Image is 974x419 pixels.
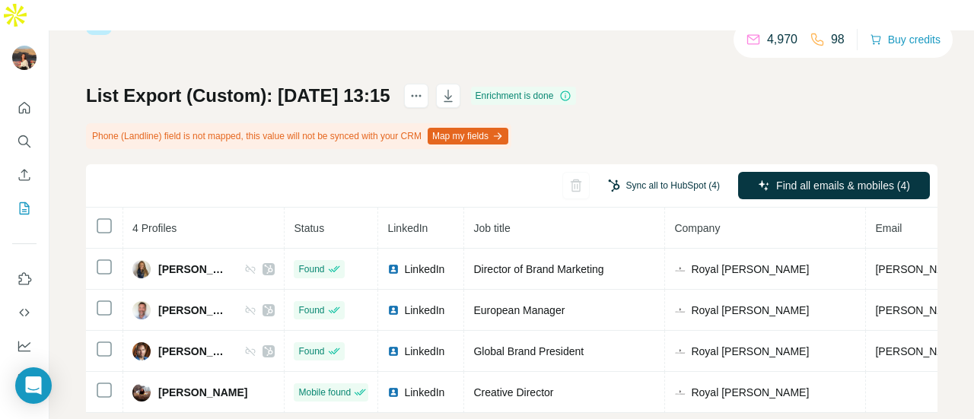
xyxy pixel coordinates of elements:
[86,84,390,108] h1: List Export (Custom): [DATE] 13:15
[158,385,247,400] span: [PERSON_NAME]
[387,386,399,398] img: LinkedIn logo
[12,46,37,70] img: Avatar
[691,303,809,318] span: Royal [PERSON_NAME]
[597,174,730,197] button: Sync all to HubSpot (4)
[12,161,37,189] button: Enrich CSV
[674,222,720,234] span: Company
[691,385,809,400] span: Royal [PERSON_NAME]
[473,345,584,357] span: Global Brand President
[387,304,399,316] img: LinkedIn logo
[831,30,845,49] p: 98
[158,262,229,277] span: [PERSON_NAME]
[473,304,565,316] span: European Manager
[132,383,151,402] img: Avatar
[404,344,444,359] span: LinkedIn
[674,386,686,398] img: company-logo
[473,263,603,275] span: Director of Brand Marketing
[404,303,444,318] span: LinkedIn
[387,222,428,234] span: LinkedIn
[12,332,37,360] button: Dashboard
[132,222,177,234] span: 4 Profiles
[473,386,553,398] span: Creative Director
[674,263,686,275] img: company-logo
[674,345,686,357] img: company-logo
[86,123,511,149] div: Phone (Landline) field is not mapped, this value will not be synced with your CRM
[404,385,444,400] span: LinkedIn
[298,262,324,276] span: Found
[15,367,52,404] div: Open Intercom Messenger
[691,344,809,359] span: Royal [PERSON_NAME]
[875,222,902,234] span: Email
[428,128,508,144] button: Map my fields
[132,301,151,319] img: Avatar
[404,262,444,277] span: LinkedIn
[294,222,324,234] span: Status
[691,262,809,277] span: Royal [PERSON_NAME]
[298,386,351,399] span: Mobile found
[298,303,324,317] span: Found
[298,344,324,358] span: Found
[674,304,686,316] img: company-logo
[776,178,910,193] span: Find all emails & mobiles (4)
[12,94,37,122] button: Quick start
[12,265,37,293] button: Use Surfe on LinkedIn
[12,366,37,393] button: Feedback
[12,128,37,155] button: Search
[158,344,229,359] span: [PERSON_NAME]
[767,30,797,49] p: 4,970
[738,172,930,199] button: Find all emails & mobiles (4)
[471,87,577,105] div: Enrichment is done
[132,342,151,360] img: Avatar
[404,84,428,108] button: actions
[132,260,151,278] img: Avatar
[473,222,510,234] span: Job title
[12,299,37,326] button: Use Surfe API
[387,345,399,357] img: LinkedIn logo
[12,195,37,222] button: My lists
[870,29,941,50] button: Buy credits
[387,263,399,275] img: LinkedIn logo
[158,303,229,318] span: [PERSON_NAME]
